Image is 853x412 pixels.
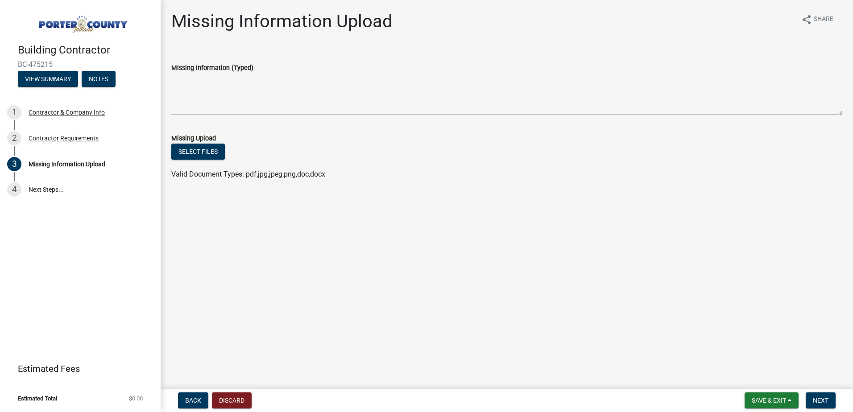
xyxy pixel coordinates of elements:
[794,11,841,28] button: shareShare
[745,392,799,408] button: Save & Exit
[813,397,828,404] span: Next
[82,76,116,83] wm-modal-confirm: Notes
[129,396,143,401] span: $0.00
[7,131,21,145] div: 2
[801,14,812,25] i: share
[7,182,21,197] div: 4
[212,392,252,408] button: Discard
[178,392,208,408] button: Back
[171,144,225,160] button: Select files
[7,157,21,171] div: 3
[7,360,146,378] a: Estimated Fees
[18,44,153,57] h4: Building Contractor
[29,161,105,167] div: Missing Information Upload
[18,71,78,87] button: View Summary
[18,9,146,34] img: Porter County, Indiana
[752,397,786,404] span: Save & Exit
[18,396,57,401] span: Estimated Total
[171,170,325,178] span: Valid Document Types: pdf,jpg,jpeg,png,doc,docx
[7,105,21,119] div: 1
[171,136,216,142] label: Missing Upload
[171,65,253,71] label: Missing Information (Typed)
[18,76,78,83] wm-modal-confirm: Summary
[18,60,143,69] span: BC-475215
[806,392,836,408] button: Next
[82,71,116,87] button: Notes
[171,11,393,32] h1: Missing Information Upload
[185,397,201,404] span: Back
[29,135,99,141] div: Contractor Requirements
[814,14,833,25] span: Share
[29,109,105,115] div: Contractor & Company Info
